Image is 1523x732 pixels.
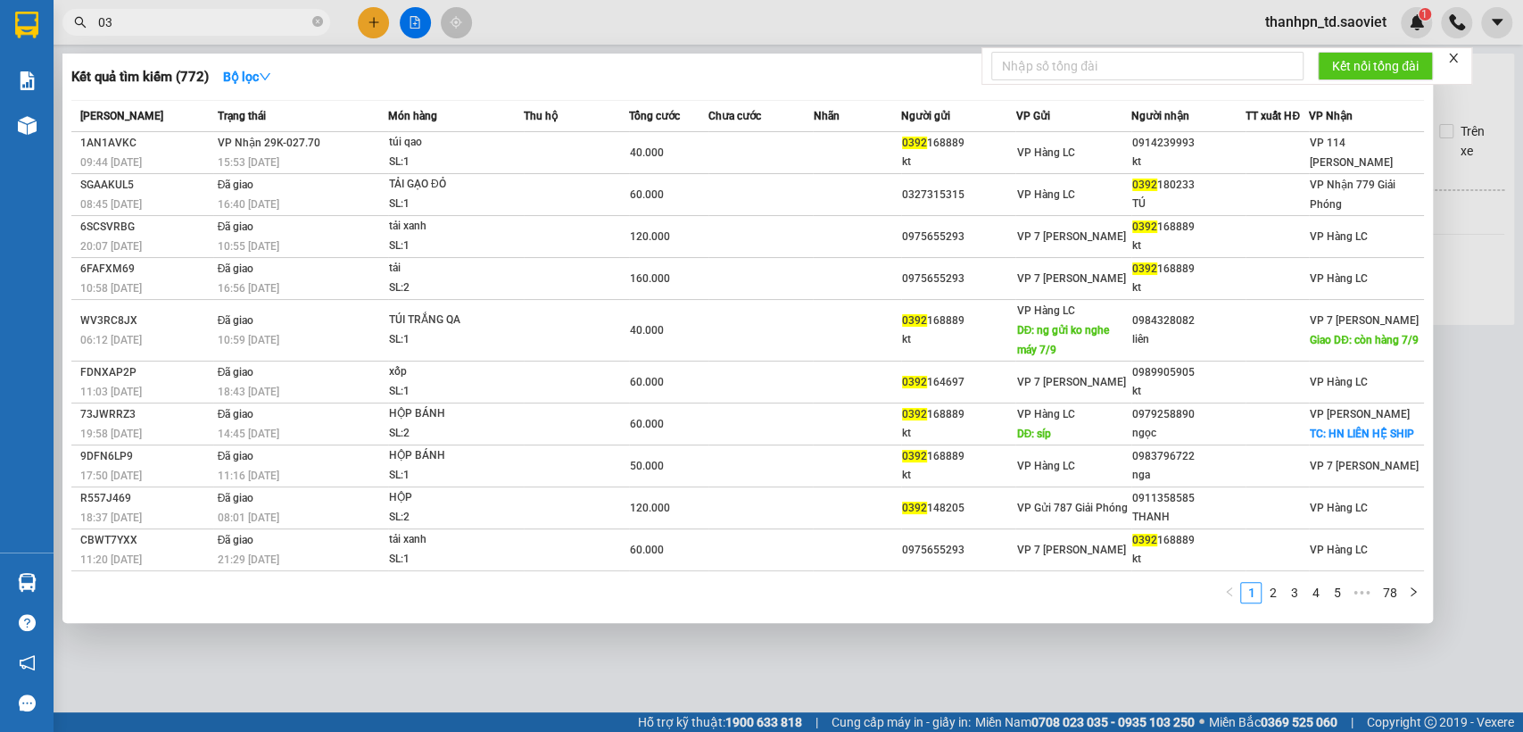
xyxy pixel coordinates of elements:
span: 15:53 [DATE] [218,156,279,169]
span: Đã giao [218,366,254,378]
div: TÚ [1132,195,1246,213]
img: warehouse-icon [18,573,37,592]
span: 10:55 [DATE] [218,240,279,253]
span: 08:45 [DATE] [80,198,142,211]
div: SL: 2 [389,279,523,298]
span: VP 7 [PERSON_NAME] [1016,272,1125,285]
span: VP Gửi [1015,110,1049,122]
div: 168889 [902,134,1015,153]
span: VP Hàng LC [1310,272,1368,285]
div: 0983796722 [1132,447,1246,466]
span: Đã giao [218,220,254,233]
span: Người nhận [1131,110,1189,122]
span: 10:59 [DATE] [218,334,279,346]
span: VP Nhận 779 Giải Phóng [1310,179,1395,211]
div: 73JWRRZ3 [80,405,212,424]
span: 0392 [1132,262,1157,275]
div: 0975655293 [902,270,1015,288]
div: 168889 [1132,218,1246,237]
a: 4 [1305,583,1325,603]
div: 0975655293 [902,228,1015,246]
span: 20:07 [DATE] [80,240,142,253]
span: 0392 [902,408,927,420]
span: 18:37 [DATE] [80,512,142,524]
div: SL: 1 [389,237,523,256]
a: 2 [1262,583,1282,603]
span: 08:01 [DATE] [218,512,279,524]
span: Đã giao [218,408,254,420]
span: TC: HN LIÊN HỆ SHIP [1310,428,1414,440]
span: right [1408,586,1419,597]
div: xốp [389,362,523,382]
span: 60.000 [630,418,664,430]
span: VP 7 [PERSON_NAME] [1310,314,1419,327]
span: [PERSON_NAME] [80,110,163,122]
span: VP Nhận 29K-027.70 [218,137,320,149]
span: 0392 [1132,220,1157,233]
strong: Bộ lọc [223,70,271,84]
div: 148205 [902,499,1015,518]
span: VP Hàng LC [1016,146,1074,159]
span: 09:44 [DATE] [80,156,142,169]
div: SL: 1 [389,550,523,570]
div: kt [1132,279,1246,297]
div: 0989905905 [1132,363,1246,382]
li: 78 [1376,582,1403,603]
div: R557J469 [80,489,212,508]
span: 60.000 [630,188,664,201]
span: VP Hàng LC [1310,502,1368,514]
span: 0392 [902,376,927,388]
span: VP Hàng LC [1310,230,1368,243]
div: SL: 2 [389,424,523,444]
div: 6FAFXM69 [80,260,212,279]
div: ngọc [1132,424,1246,443]
button: Kết nối tổng đài [1318,52,1433,80]
div: 0914239993 [1132,134,1246,153]
div: 168889 [1132,531,1246,550]
li: 2 [1262,582,1283,603]
div: kt [1132,153,1246,171]
span: message [19,695,36,711]
span: Tổng cước [629,110,680,122]
div: kt [902,153,1015,171]
span: TT xuất HĐ [1246,110,1300,122]
span: Món hàng [388,110,437,122]
span: 11:16 [DATE] [218,470,279,482]
div: SL: 1 [389,466,523,486]
li: 3 [1283,582,1304,603]
img: warehouse-icon [18,116,37,135]
span: 10:58 [DATE] [80,282,142,295]
input: Nhập số tổng đài [991,52,1304,80]
span: 16:56 [DATE] [218,282,279,295]
div: 168889 [902,405,1015,424]
div: HỘP [389,488,523,508]
div: CBWT7YXX [80,531,212,550]
span: 11:20 [DATE] [80,553,142,566]
span: VP Hàng LC [1016,460,1074,472]
div: 168889 [902,447,1015,466]
div: kt [1132,382,1246,401]
div: kt [902,330,1015,349]
span: 0392 [902,314,927,327]
span: Trạng thái [218,110,266,122]
div: SL: 1 [389,330,523,350]
div: kt [902,424,1015,443]
span: 50.000 [630,460,664,472]
button: right [1403,582,1424,603]
div: TẢI GẠO ĐỎ [389,175,523,195]
span: question-circle [19,614,36,631]
span: 0392 [902,137,927,149]
span: 16:40 [DATE] [218,198,279,211]
span: notification [19,654,36,671]
div: kt [1132,550,1246,569]
span: close-circle [312,14,323,31]
span: 160.000 [630,272,670,285]
span: 11:03 [DATE] [80,386,142,398]
span: DĐ: síp [1016,428,1051,440]
span: 21:29 [DATE] [218,553,279,566]
span: 17:50 [DATE] [80,470,142,482]
span: 0392 [1132,534,1157,546]
a: 78 [1377,583,1402,603]
span: 40.000 [630,146,664,159]
li: Next Page [1403,582,1424,603]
